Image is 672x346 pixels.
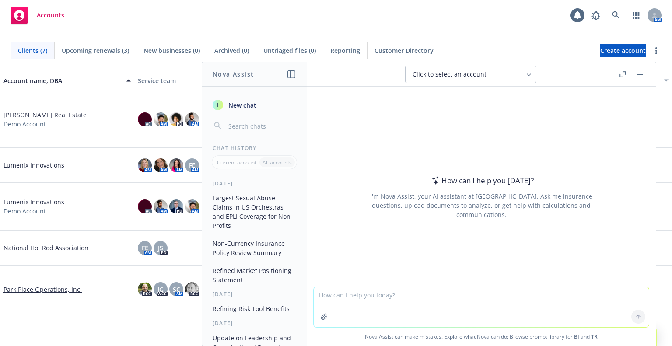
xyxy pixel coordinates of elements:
[607,7,625,24] a: Search
[7,3,68,28] a: Accounts
[138,76,265,85] div: Service team
[158,243,163,252] span: JS
[3,243,88,252] a: National Hot Rod Association
[3,161,64,170] a: Lumenix Innovations
[413,70,486,79] span: Click to select an account
[202,290,307,298] div: [DATE]
[62,46,129,55] span: Upcoming renewals (3)
[18,46,47,55] span: Clients (7)
[142,243,148,252] span: FE
[3,119,46,129] span: Demo Account
[209,191,300,233] button: Largest Sexual Abuse Claims in US Orchestras and EPLI Coverage for Non-Profits
[574,333,579,340] a: BI
[169,158,183,172] img: photo
[202,144,307,152] div: Chat History
[262,159,292,166] p: All accounts
[37,12,64,19] span: Accounts
[330,46,360,55] span: Reporting
[189,161,196,170] span: FE
[185,112,199,126] img: photo
[627,7,645,24] a: Switch app
[263,46,316,55] span: Untriaged files (0)
[138,199,152,213] img: photo
[429,175,534,186] div: How can I help you [DATE]?
[209,97,300,113] button: New chat
[209,263,300,287] button: Refined Market Positioning Statement
[169,112,183,126] img: photo
[3,206,46,216] span: Demo Account
[3,285,82,294] a: Park Place Operations, Inc.
[185,282,199,296] img: photo
[213,70,254,79] h1: Nova Assist
[185,199,199,213] img: photo
[214,46,249,55] span: Archived (0)
[202,180,307,187] div: [DATE]
[3,197,64,206] a: Lumenix Innovations
[209,301,300,316] button: Refining Risk Tool Benefits
[143,46,200,55] span: New businesses (0)
[374,46,434,55] span: Customer Directory
[310,328,652,346] span: Nova Assist can make mistakes. Explore what Nova can do: Browse prompt library for and
[587,7,605,24] a: Report a Bug
[3,110,87,119] a: [PERSON_NAME] Real Estate
[138,112,152,126] img: photo
[138,282,152,296] img: photo
[3,76,121,85] div: Account name, DBA
[591,333,598,340] a: TR
[173,285,180,294] span: SC
[202,319,307,327] div: [DATE]
[154,158,168,172] img: photo
[358,192,604,219] div: I'm Nova Assist, your AI assistant at [GEOGRAPHIC_DATA]. Ask me insurance questions, upload docum...
[405,66,536,83] button: Click to select an account
[651,45,661,56] a: more
[227,101,256,110] span: New chat
[169,199,183,213] img: photo
[600,44,646,57] a: Create account
[600,42,646,59] span: Create account
[138,158,152,172] img: photo
[154,112,168,126] img: photo
[134,70,269,91] button: Service team
[157,285,164,294] span: JG
[209,236,300,260] button: Non-Currency Insurance Policy Review Summary
[217,159,256,166] p: Current account
[154,199,168,213] img: photo
[227,120,296,132] input: Search chats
